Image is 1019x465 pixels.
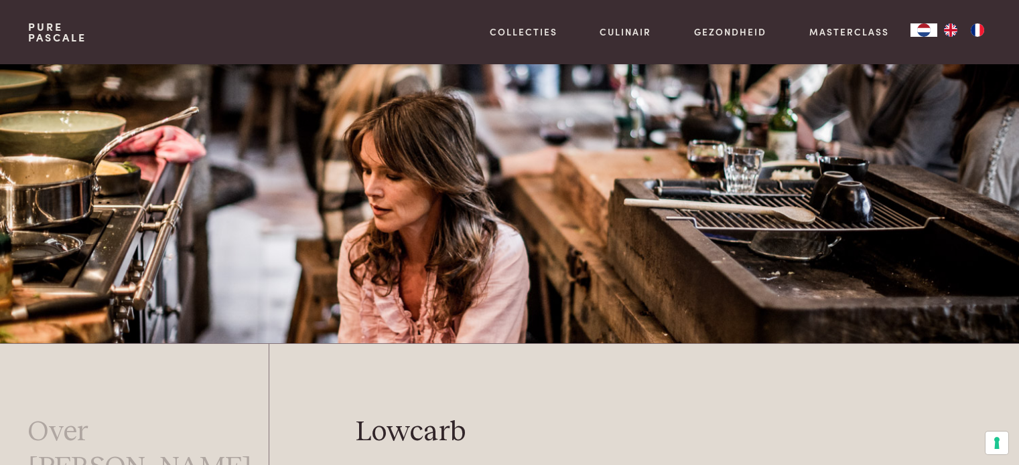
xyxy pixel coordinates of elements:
[910,23,991,37] aside: Language selected: Nederlands
[490,25,557,39] a: Collecties
[356,415,925,450] h2: Lowcarb
[910,23,937,37] div: Language
[964,23,991,37] a: FR
[910,23,937,37] a: NL
[694,25,766,39] a: Gezondheid
[600,25,651,39] a: Culinair
[937,23,991,37] ul: Language list
[986,432,1008,454] button: Uw voorkeuren voor toestemming voor trackingtechnologieën
[809,25,889,39] a: Masterclass
[28,21,86,43] a: PurePascale
[937,23,964,37] a: EN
